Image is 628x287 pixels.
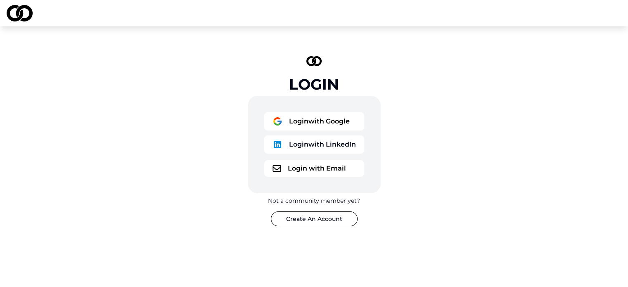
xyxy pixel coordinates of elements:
[271,211,358,226] button: Create An Account
[264,160,364,177] button: logoLogin with Email
[289,76,339,93] div: Login
[273,140,282,149] img: logo
[273,165,281,172] img: logo
[264,135,364,154] button: logoLoginwith LinkedIn
[306,56,322,66] img: logo
[7,5,33,21] img: logo
[273,116,282,126] img: logo
[268,197,360,205] div: Not a community member yet?
[264,112,364,130] button: logoLoginwith Google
